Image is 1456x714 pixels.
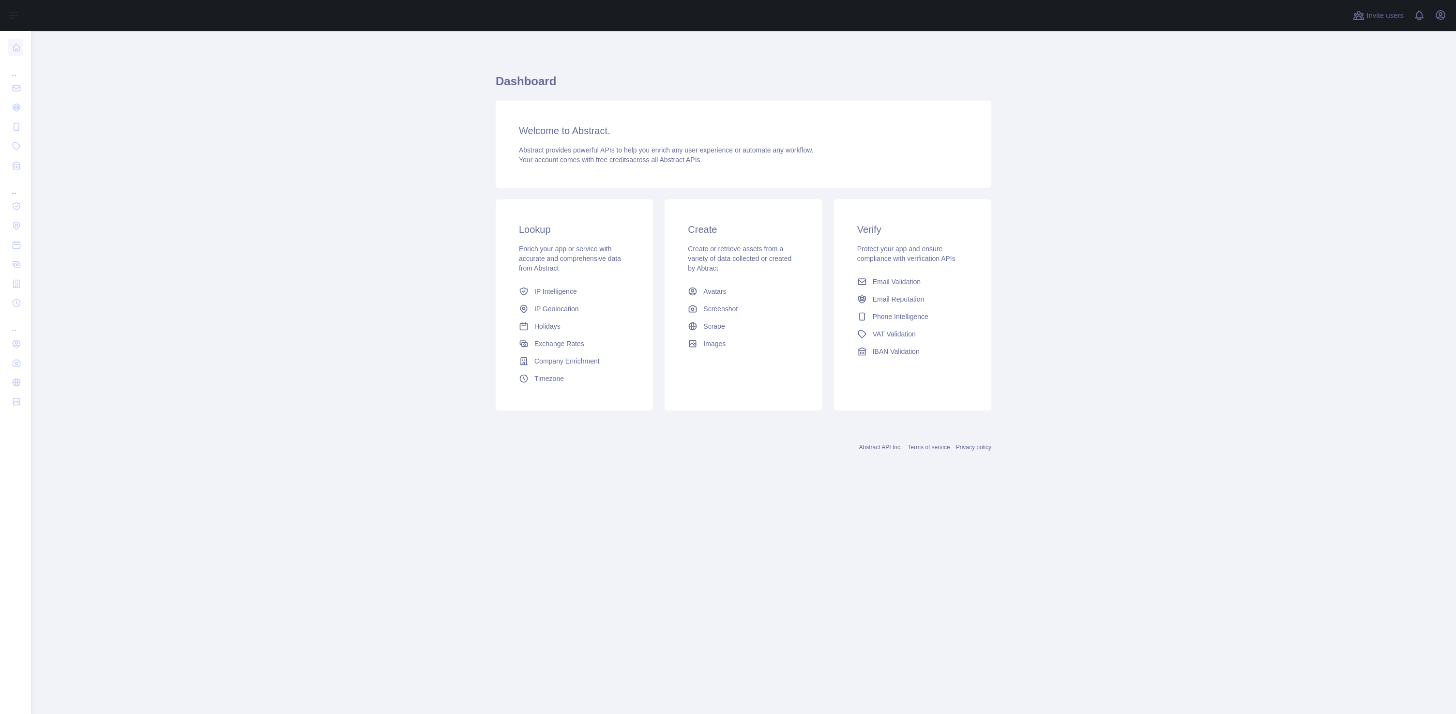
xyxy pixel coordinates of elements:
a: Terms of service [908,444,950,451]
button: Invite users [1351,8,1406,23]
a: Abstract API Inc. [859,444,902,451]
span: Protect your app and ensure compliance with verification APIs [857,245,955,262]
h3: Create [688,223,799,236]
a: Screenshot [684,300,803,318]
h3: Welcome to Abstract. [519,124,968,137]
div: ... [8,176,23,196]
a: Privacy policy [956,444,991,451]
a: Timezone [515,370,634,387]
span: Email Validation [873,277,921,287]
a: Phone Intelligence [853,308,972,325]
span: Timezone [534,374,564,383]
span: Avatars [703,287,726,296]
a: Scrape [684,318,803,335]
span: Holidays [534,321,561,331]
a: Exchange Rates [515,335,634,352]
span: IP Geolocation [534,304,579,314]
span: Email Reputation [873,294,925,304]
span: Screenshot [703,304,738,314]
span: VAT Validation [873,329,916,339]
div: ... [8,314,23,333]
h1: Dashboard [496,74,991,97]
a: IP Intelligence [515,283,634,300]
a: Company Enrichment [515,352,634,370]
span: Phone Intelligence [873,312,928,321]
div: ... [8,58,23,77]
span: IP Intelligence [534,287,577,296]
a: Avatars [684,283,803,300]
span: Invite users [1366,10,1404,21]
span: Your account comes with across all Abstract APIs. [519,156,702,164]
span: Create or retrieve assets from a variety of data collected or created by Abtract [688,245,791,272]
a: Holidays [515,318,634,335]
span: free credits [596,156,629,164]
span: IBAN Validation [873,347,920,356]
span: Images [703,339,726,349]
span: Enrich your app or service with accurate and comprehensive data from Abstract [519,245,621,272]
span: Exchange Rates [534,339,584,349]
a: VAT Validation [853,325,972,343]
a: Email Validation [853,273,972,290]
a: IBAN Validation [853,343,972,360]
a: Images [684,335,803,352]
span: Abstract provides powerful APIs to help you enrich any user experience or automate any workflow. [519,146,814,154]
span: Company Enrichment [534,356,600,366]
h3: Verify [857,223,968,236]
span: Scrape [703,321,725,331]
a: Email Reputation [853,290,972,308]
h3: Lookup [519,223,630,236]
a: IP Geolocation [515,300,634,318]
